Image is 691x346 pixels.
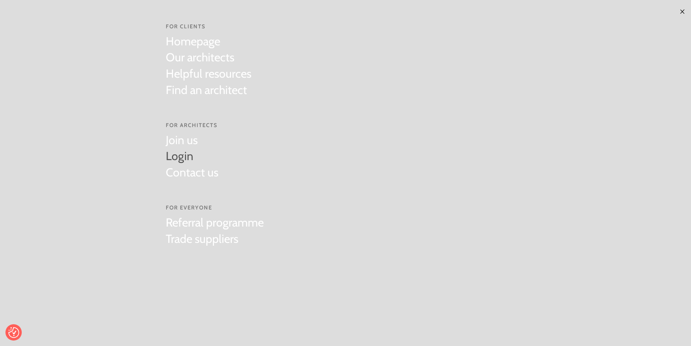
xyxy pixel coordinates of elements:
[166,49,251,66] a: Our architects
[8,327,19,338] img: Revisit consent button
[166,164,218,181] a: Contact us
[166,82,251,98] a: Find an architect
[166,66,251,82] a: Helpful resources
[166,148,218,164] a: Login
[166,122,218,129] span: For Architects
[166,132,218,148] a: Join us
[8,327,19,338] button: Consent Preferences
[166,215,264,231] a: Referral programme
[166,33,251,50] a: Homepage
[166,231,264,247] a: Trade suppliers
[166,23,251,30] span: For Clients
[166,204,264,212] span: For everyone
[679,9,685,15] img: ×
